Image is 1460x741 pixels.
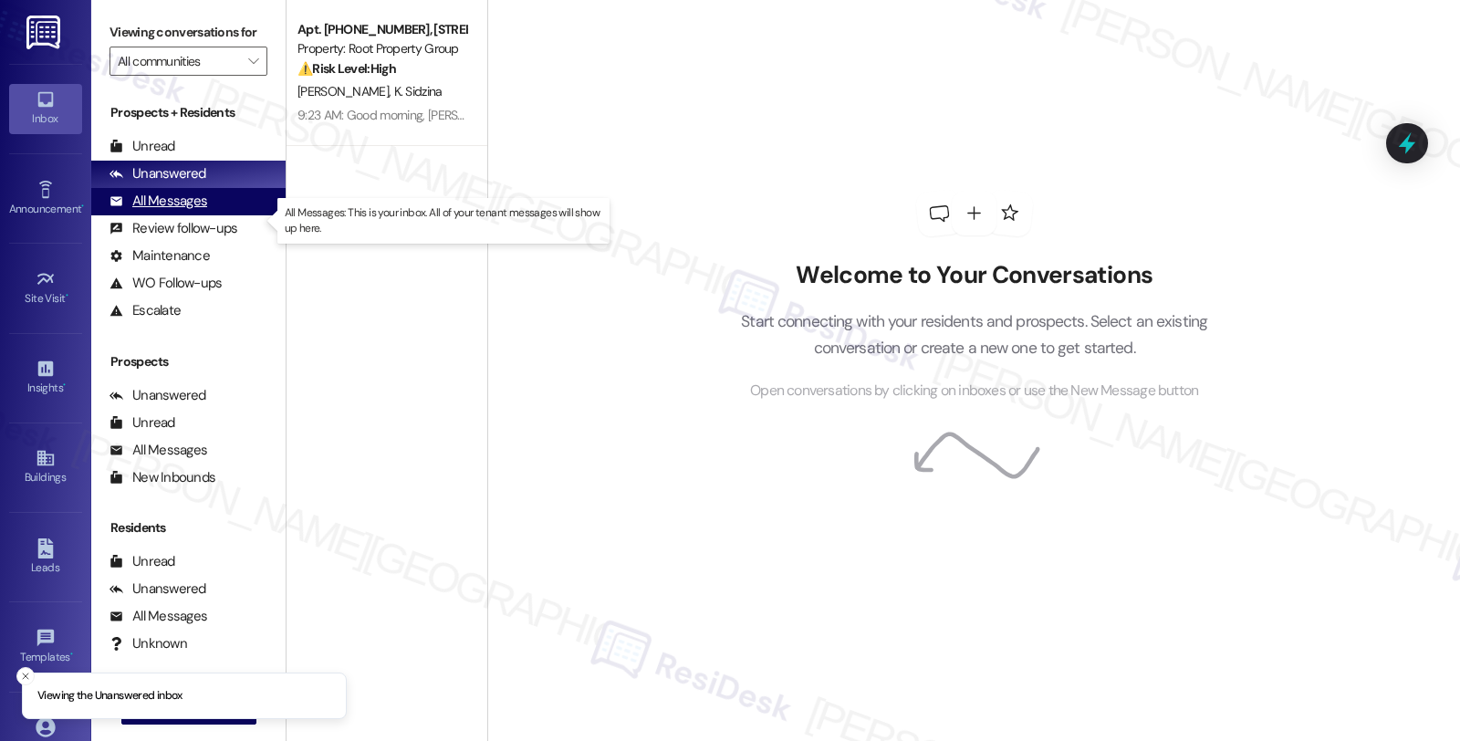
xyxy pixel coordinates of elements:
[714,261,1236,290] h2: Welcome to Your Conversations
[109,18,267,47] label: Viewing conversations for
[297,107,1409,123] div: 9:23 AM: Good morning, [PERSON_NAME], I hope you're day is going well. Your Wifi password is [PHO...
[91,352,286,371] div: Prospects
[16,667,35,685] button: Close toast
[109,219,237,238] div: Review follow-ups
[714,308,1236,360] p: Start connecting with your residents and prospects. Select an existing conversation or create a n...
[297,83,394,99] span: [PERSON_NAME]
[109,579,206,599] div: Unanswered
[109,441,207,460] div: All Messages
[109,634,187,653] div: Unknown
[109,274,222,293] div: WO Follow-ups
[9,264,82,313] a: Site Visit •
[109,164,206,183] div: Unanswered
[750,380,1198,402] span: Open conversations by clicking on inboxes or use the New Message button
[9,443,82,492] a: Buildings
[37,688,182,704] p: Viewing the Unanswered inbox
[297,39,466,58] div: Property: Root Property Group
[109,552,175,571] div: Unread
[9,84,82,133] a: Inbox
[91,103,286,122] div: Prospects + Residents
[63,379,66,391] span: •
[26,16,64,49] img: ResiDesk Logo
[70,648,73,661] span: •
[297,20,466,39] div: Apt. [PHONE_NUMBER], [STREET_ADDRESS]
[109,192,207,211] div: All Messages
[109,386,206,405] div: Unanswered
[66,289,68,302] span: •
[285,205,602,236] p: All Messages: This is your inbox. All of your tenant messages will show up here.
[9,622,82,672] a: Templates •
[109,468,215,487] div: New Inbounds
[81,200,84,213] span: •
[118,47,238,76] input: All communities
[248,54,258,68] i: 
[109,246,210,266] div: Maintenance
[109,137,175,156] div: Unread
[297,60,396,77] strong: ⚠️ Risk Level: High
[394,83,443,99] span: K. Sidzina
[9,533,82,582] a: Leads
[109,413,175,433] div: Unread
[109,607,207,626] div: All Messages
[109,301,181,320] div: Escalate
[91,518,286,537] div: Residents
[9,353,82,402] a: Insights •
